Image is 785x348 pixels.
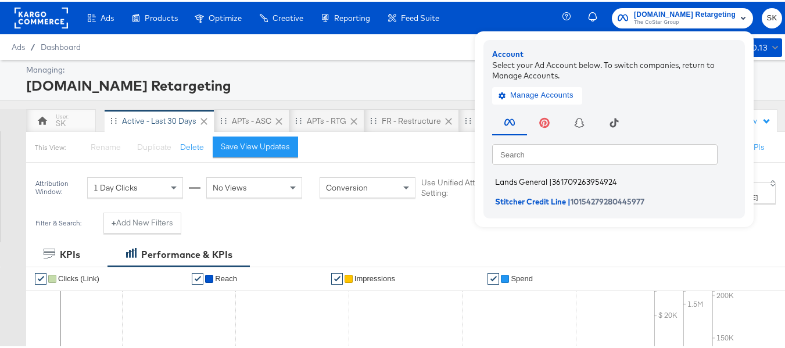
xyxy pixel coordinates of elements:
div: This View: [35,141,66,150]
div: [DOMAIN_NAME] Retargeting [26,74,779,94]
div: Account [492,47,736,58]
span: 10154279280445977 [571,195,644,204]
span: Ads [12,41,25,50]
div: Performance & KPIs [141,246,232,260]
span: | [549,175,552,185]
span: The CoStar Group [634,16,736,26]
span: No Views [213,181,247,191]
div: KPIs [60,246,80,260]
div: Select your Ad Account below. To switch companies, return to Manage Accounts. [492,58,736,79]
span: Feed Suite [401,12,439,21]
div: Drag to reorder tab [370,116,377,122]
div: FR - Restructure [382,114,441,125]
span: Conversion [326,181,368,191]
span: Impressions [354,272,395,281]
span: Reporting [334,12,370,21]
a: ✔ [488,271,499,283]
span: Duplicate [137,140,171,150]
div: Filter & Search: [35,217,82,225]
span: / [25,41,41,50]
button: Delete [180,140,204,151]
a: Dashboard [41,41,81,50]
span: Ads [101,12,114,21]
div: Drag to reorder tab [220,116,227,122]
button: Manage Accounts [492,85,582,102]
div: Attribution Window: [35,178,81,194]
span: [DOMAIN_NAME] Retargeting [634,7,736,19]
span: | [568,195,571,204]
label: Use Unified Attribution Setting: [421,175,524,197]
span: Reach [215,272,237,281]
strong: + [112,216,116,227]
div: Drag to reorder tab [295,116,302,122]
button: SK [762,6,782,27]
div: Drag to reorder tab [110,116,117,122]
span: SK [766,10,777,23]
a: ✔ [331,271,343,283]
div: Active - Last 30 Days [122,114,196,125]
span: 361709263954924 [552,175,616,185]
span: Stitcher Credit Line [495,195,566,204]
div: SK [56,116,66,127]
div: Save View Updates [221,139,290,150]
div: Drag to reorder tab [465,116,471,122]
div: APTs - ASC [232,114,271,125]
span: Creative [273,12,303,21]
span: Spend [511,272,533,281]
button: [DOMAIN_NAME] RetargetingThe CoStar Group [612,6,753,27]
span: Lands General [495,175,547,185]
button: +Add New Filters [103,211,181,232]
a: ✔ [35,271,46,283]
a: ✔ [192,271,203,283]
div: Managing: [26,63,779,74]
span: Optimize [209,12,242,21]
div: APTs - RTG [307,114,346,125]
span: Rename [91,140,121,150]
span: Products [145,12,178,21]
span: Manage Accounts [501,87,573,101]
button: Save View Updates [213,135,298,156]
span: 1 Day Clicks [94,181,138,191]
span: Clicks (Link) [58,272,99,281]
